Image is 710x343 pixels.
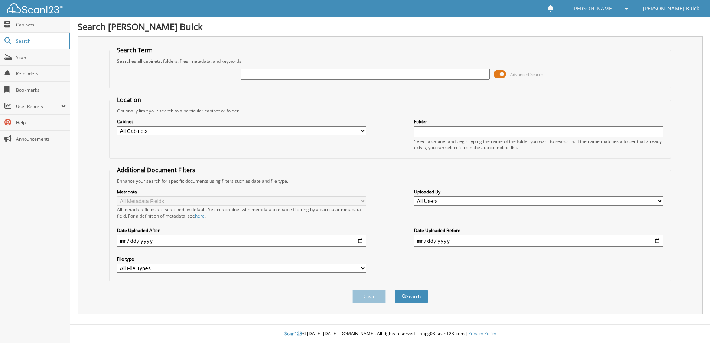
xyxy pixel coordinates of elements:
[195,213,205,219] a: here
[117,189,366,195] label: Metadata
[468,330,496,337] a: Privacy Policy
[113,166,199,174] legend: Additional Document Filters
[395,290,428,303] button: Search
[352,290,386,303] button: Clear
[113,46,156,54] legend: Search Term
[414,227,663,233] label: Date Uploaded Before
[70,325,710,343] div: © [DATE]-[DATE] [DOMAIN_NAME]. All rights reserved | appg03-scan123-com |
[117,206,366,219] div: All metadata fields are searched by default. Select a cabinet with metadata to enable filtering b...
[16,71,66,77] span: Reminders
[16,54,66,61] span: Scan
[113,96,145,104] legend: Location
[643,6,699,11] span: [PERSON_NAME] Buick
[113,108,667,114] div: Optionally limit your search to a particular cabinet or folder
[572,6,614,11] span: [PERSON_NAME]
[16,22,66,28] span: Cabinets
[16,103,61,110] span: User Reports
[7,3,63,13] img: scan123-logo-white.svg
[414,138,663,151] div: Select a cabinet and begin typing the name of the folder you want to search in. If the name match...
[78,20,703,33] h1: Search [PERSON_NAME] Buick
[673,307,710,343] iframe: Chat Widget
[414,235,663,247] input: end
[117,235,366,247] input: start
[117,227,366,233] label: Date Uploaded After
[113,58,667,64] div: Searches all cabinets, folders, files, metadata, and keywords
[16,120,66,126] span: Help
[414,118,663,125] label: Folder
[16,136,66,142] span: Announcements
[113,178,667,184] div: Enhance your search for specific documents using filters such as date and file type.
[510,72,543,77] span: Advanced Search
[414,189,663,195] label: Uploaded By
[117,118,366,125] label: Cabinet
[16,87,66,93] span: Bookmarks
[117,256,366,262] label: File type
[284,330,302,337] span: Scan123
[16,38,65,44] span: Search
